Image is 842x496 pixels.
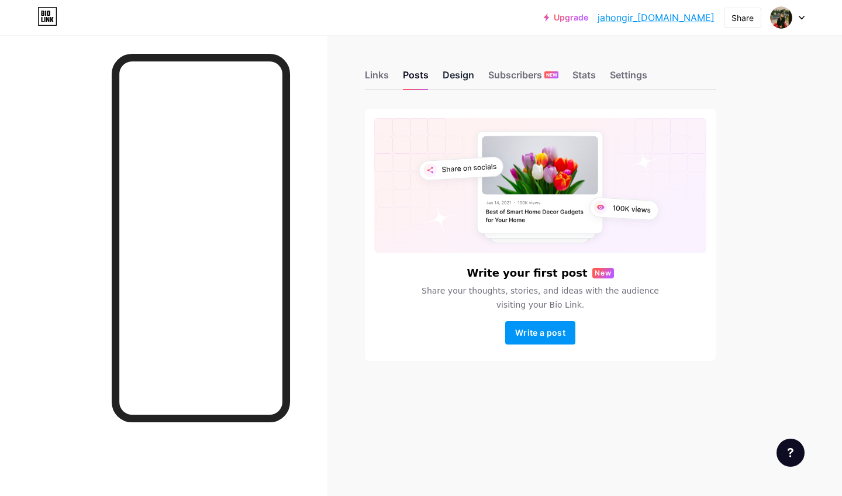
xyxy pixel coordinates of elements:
[610,68,647,89] div: Settings
[365,68,389,89] div: Links
[488,68,558,89] div: Subscribers
[595,268,612,278] span: New
[731,12,754,24] div: Share
[546,71,557,78] span: NEW
[403,68,429,89] div: Posts
[467,267,587,279] h6: Write your first post
[544,13,588,22] a: Upgrade
[408,284,673,312] span: Share your thoughts, stories, and ideas with the audience visiting your Bio Link.
[770,6,792,29] img: 42pwqq85
[598,11,715,25] a: jahongir_[DOMAIN_NAME]
[505,321,575,345] button: Write a post
[443,68,474,89] div: Design
[515,328,565,337] span: Write a post
[572,68,596,89] div: Stats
